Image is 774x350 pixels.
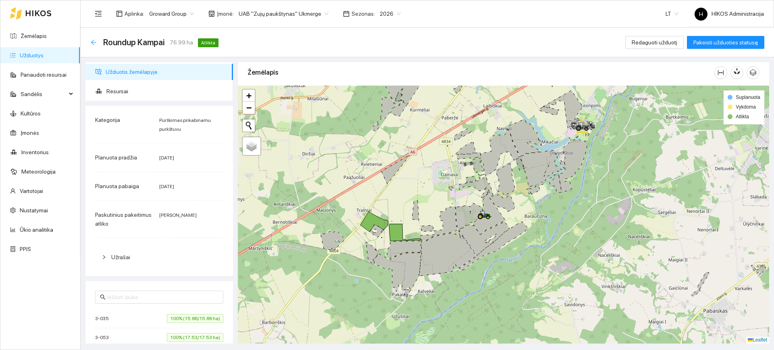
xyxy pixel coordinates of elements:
span: Vykdoma [736,104,756,110]
div: Atgal [90,39,97,46]
a: Nustatymai [20,207,48,214]
span: Paskutinius pakeitimus atliko [95,212,152,227]
span: layout [116,10,123,17]
span: [PERSON_NAME] [159,212,197,218]
span: + [246,90,252,101]
span: 2026 [380,8,401,20]
button: column-width [714,66,727,79]
a: Įmonės [21,130,39,136]
a: Užduotys [20,52,44,59]
span: Pakeisti užduoties statusą [693,38,758,47]
span: Planuota pabaiga [95,183,139,189]
span: 3-053 [95,333,113,342]
span: − [246,103,252,113]
span: H [699,8,703,21]
span: Sandėlis [21,86,67,102]
div: Žemėlapis [248,61,714,84]
span: column-width [715,69,727,76]
a: Ūkio analitika [20,226,53,233]
button: Redaguoti užduotį [625,36,684,49]
span: [DATE] [159,184,174,189]
span: Sezonas : [352,9,375,18]
a: Vartotojai [20,188,43,194]
button: Initiate a new search [243,119,255,132]
a: Inventorius [21,149,49,155]
button: menu-fold [90,6,106,22]
span: Atlikta [198,38,218,47]
span: 100% (15.86/15.86 ha) [167,314,223,323]
div: Užrašai [95,248,223,266]
span: [DATE] [159,155,174,161]
span: Purškimas prikabinamu purkštuvu [159,117,211,132]
span: 3-035 [95,314,113,323]
span: shop [208,10,215,17]
span: 76.99 ha [170,38,193,47]
span: Užrašai [111,254,130,260]
span: Užduotis žemėlapyje [106,64,227,80]
a: PPIS [20,246,31,252]
span: 100% (17.53/17.53 ha) [167,333,223,342]
span: Įmonė : [217,9,234,18]
a: Zoom in [243,90,255,102]
a: Leaflet [748,337,767,343]
span: Atlikta [736,114,749,119]
span: menu-fold [95,10,102,17]
span: Planuota pradžia [95,154,137,161]
span: arrow-left [90,39,97,46]
span: HIKOS Administracija [695,10,764,17]
span: Suplanuota [736,94,760,100]
span: Kategorija [95,117,120,123]
span: right [102,255,106,260]
a: Žemėlapis [21,33,47,39]
span: Aplinka : [125,9,144,18]
span: Redaguoti užduotį [632,38,677,47]
span: UAB "Zujų paukštynas" Ukmerge [239,8,329,20]
span: calendar [343,10,350,17]
span: search [100,294,106,300]
button: Pakeisti užduoties statusą [687,36,764,49]
a: Zoom out [243,102,255,114]
a: Meteorologija [21,168,56,175]
a: Layers [243,137,260,155]
a: Panaudoti resursai [21,71,67,78]
span: LT [666,8,678,20]
span: Resursai [106,83,227,99]
a: Kultūros [21,110,41,117]
span: Roundup Kampai [103,36,165,49]
input: Ieškoti lauko [107,293,218,302]
span: Groward Group [149,8,194,20]
a: Redaguoti užduotį [625,39,684,46]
